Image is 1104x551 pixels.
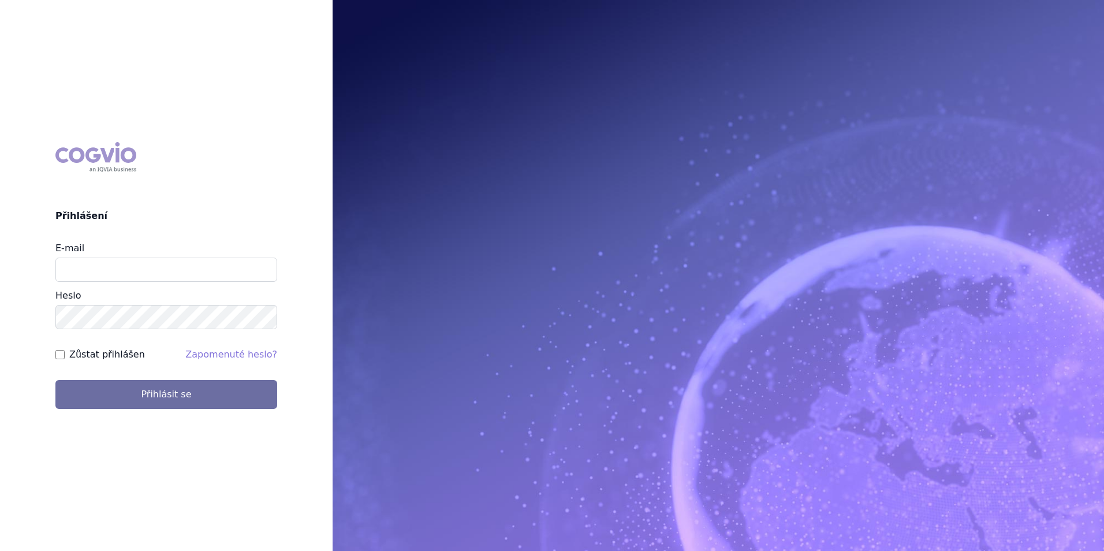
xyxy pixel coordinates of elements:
a: Zapomenuté heslo? [185,349,277,360]
label: E-mail [55,243,84,254]
h2: Přihlášení [55,209,277,223]
label: Heslo [55,290,81,301]
label: Zůstat přihlášen [69,348,145,362]
button: Přihlásit se [55,380,277,409]
div: COGVIO [55,142,136,172]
